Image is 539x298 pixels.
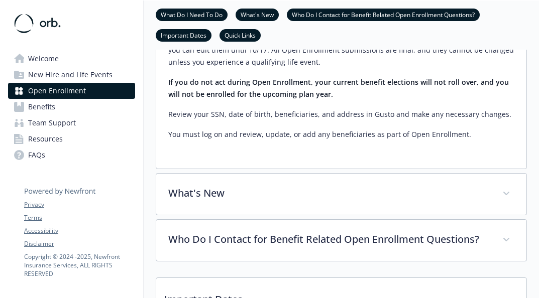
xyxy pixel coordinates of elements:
a: Who Do I Contact for Benefit Related Open Enrollment Questions? [287,10,480,19]
p: Review your SSN, date of birth, beneficiaries, and address in Gusto and make any necessary changes. [168,108,514,120]
span: Team Support [28,115,76,131]
strong: If you do not act during Open Enrollment, your current benefit elections will not roll over, and ... [168,77,509,99]
p: Who Do I Contact for Benefit Related Open Enrollment Questions? [168,232,490,247]
a: Open Enrollment [8,83,135,99]
span: Benefits [28,99,55,115]
a: What's New [236,10,279,19]
p: You must log on and review, update, or add any beneficiaries as part of Open Enrollment. [168,128,514,140]
p: Starting 10/6, log in to Gusto to go through the enrollment process. Review your selections caref... [168,32,514,68]
a: Terms [24,213,135,222]
div: What's New [156,174,526,215]
span: FAQs [28,147,45,163]
a: Resources [8,131,135,147]
a: Disclaimer [24,239,135,248]
p: What's New [168,186,490,201]
div: Who Do I Contact for Benefit Related Open Enrollment Questions? [156,220,526,261]
a: FAQs [8,147,135,163]
a: Quick Links [220,30,261,40]
a: Benefits [8,99,135,115]
span: Welcome [28,51,59,67]
a: Accessibility [24,226,135,235]
span: Open Enrollment [28,83,86,99]
p: Copyright © 2024 - 2025 , Newfront Insurance Services, ALL RIGHTS RESERVED [24,252,135,278]
a: Welcome [8,51,135,67]
span: Resources [28,131,63,147]
span: New Hire and Life Events [28,67,113,83]
a: Team Support [8,115,135,131]
a: Important Dates [156,30,211,40]
a: Privacy [24,200,135,209]
a: New Hire and Life Events [8,67,135,83]
a: What Do I Need To Do [156,10,228,19]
